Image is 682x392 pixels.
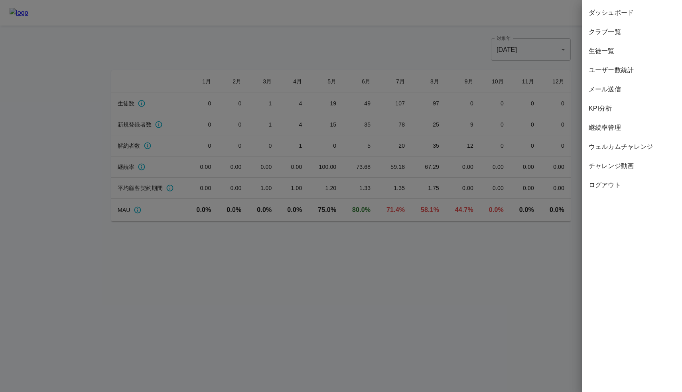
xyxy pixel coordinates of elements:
[589,8,676,18] span: ダッシュボード
[582,22,682,42] div: クラブ一覧
[582,99,682,118] div: KPI分析
[582,137,682,156] div: ウェルカムチャレンジ
[589,161,676,171] span: チャレンジ動画
[582,61,682,80] div: ユーザー数統計
[589,104,676,113] span: KPI分析
[582,156,682,176] div: チャレンジ動画
[589,123,676,133] span: 継続率管理
[582,176,682,195] div: ログアウト
[582,3,682,22] div: ダッシュボード
[589,65,676,75] span: ユーザー数統計
[589,85,676,94] span: メール送信
[589,180,676,190] span: ログアウト
[582,42,682,61] div: 生徒一覧
[582,118,682,137] div: 継続率管理
[589,27,676,37] span: クラブ一覧
[589,46,676,56] span: 生徒一覧
[589,142,676,152] span: ウェルカムチャレンジ
[582,80,682,99] div: メール送信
